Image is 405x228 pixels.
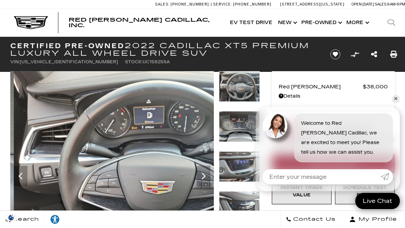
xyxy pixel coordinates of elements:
[69,17,220,28] a: Red [PERSON_NAME] Cadillac, Inc.
[263,113,287,138] img: Agent profile photo
[355,193,400,209] a: Live Chat
[381,169,393,184] a: Submit
[45,214,65,225] div: Explore your accessibility options
[387,2,405,7] span: 9 AM-6 PM
[350,49,360,59] button: Compare Vehicle
[328,49,343,60] button: Save vehicle
[10,42,125,50] strong: Certified Pre-Owned
[279,82,388,91] a: Red [PERSON_NAME] $38,000
[299,9,344,36] a: Pre-Owned
[142,59,170,64] span: UC158255A
[14,16,48,29] img: Cadillac Dark Logo with Cadillac White Text
[275,9,299,36] a: New
[356,215,397,224] span: My Profile
[219,191,260,222] img: Certified Used 2022 Stellar Black Metallic Cadillac Premium Luxury image 16
[3,214,19,221] section: Click to Open Cookie Consent Modal
[280,185,323,198] span: Instant Trade Value
[211,2,273,6] a: Service: [PHONE_NUMBER]
[390,50,397,59] a: Print this Certified Pre-Owned 2022 Cadillac XT5 Premium Luxury All Wheel Drive SUV
[155,2,170,7] span: Sales:
[375,2,387,7] span: Sales:
[197,166,210,186] div: Next
[280,211,341,228] a: Contact Us
[10,42,319,57] h1: 2022 Cadillac XT5 Premium Luxury All Wheel Drive SUV
[344,9,371,36] button: More
[10,59,20,64] span: VIN:
[263,169,381,184] input: Enter your message
[11,215,39,224] span: Search
[227,9,275,36] a: EV Test Drive
[378,9,405,36] div: Search
[371,50,377,59] a: Share this Certified Pre-Owned 2022 Cadillac XT5 Premium Luxury All Wheel Drive SUV
[69,17,209,29] span: Red [PERSON_NAME] Cadillac, Inc.
[219,111,260,142] img: Certified Used 2022 Stellar Black Metallic Cadillac Premium Luxury image 14
[155,2,211,6] a: Sales: [PHONE_NUMBER]
[125,59,142,64] span: Stock:
[233,2,271,7] span: [PHONE_NUMBER]
[20,59,118,64] span: [US_VEHICLE_IDENTIFICATION_NUMBER]
[45,211,66,228] a: Explore your accessibility options
[219,151,260,182] img: Certified Used 2022 Stellar Black Metallic Cadillac Premium Luxury image 15
[291,215,336,224] span: Contact Us
[3,214,19,221] img: Opt-Out Icon
[341,211,405,228] button: Open user profile menu
[279,91,388,101] a: Details
[219,71,260,102] img: Certified Used 2022 Stellar Black Metallic Cadillac Premium Luxury image 13
[279,82,363,91] span: Red [PERSON_NAME]
[14,166,27,186] div: Previous
[363,82,388,91] span: $38,000
[213,2,232,7] span: Service:
[280,2,345,7] a: [STREET_ADDRESS][US_STATE]
[351,2,374,7] span: Open [DATE]
[359,197,396,205] span: Live Chat
[171,2,209,7] span: [PHONE_NUMBER]
[294,113,393,162] div: Welcome to Red [PERSON_NAME] Cadillac, we are excited to meet you! Please tell us how we can assi...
